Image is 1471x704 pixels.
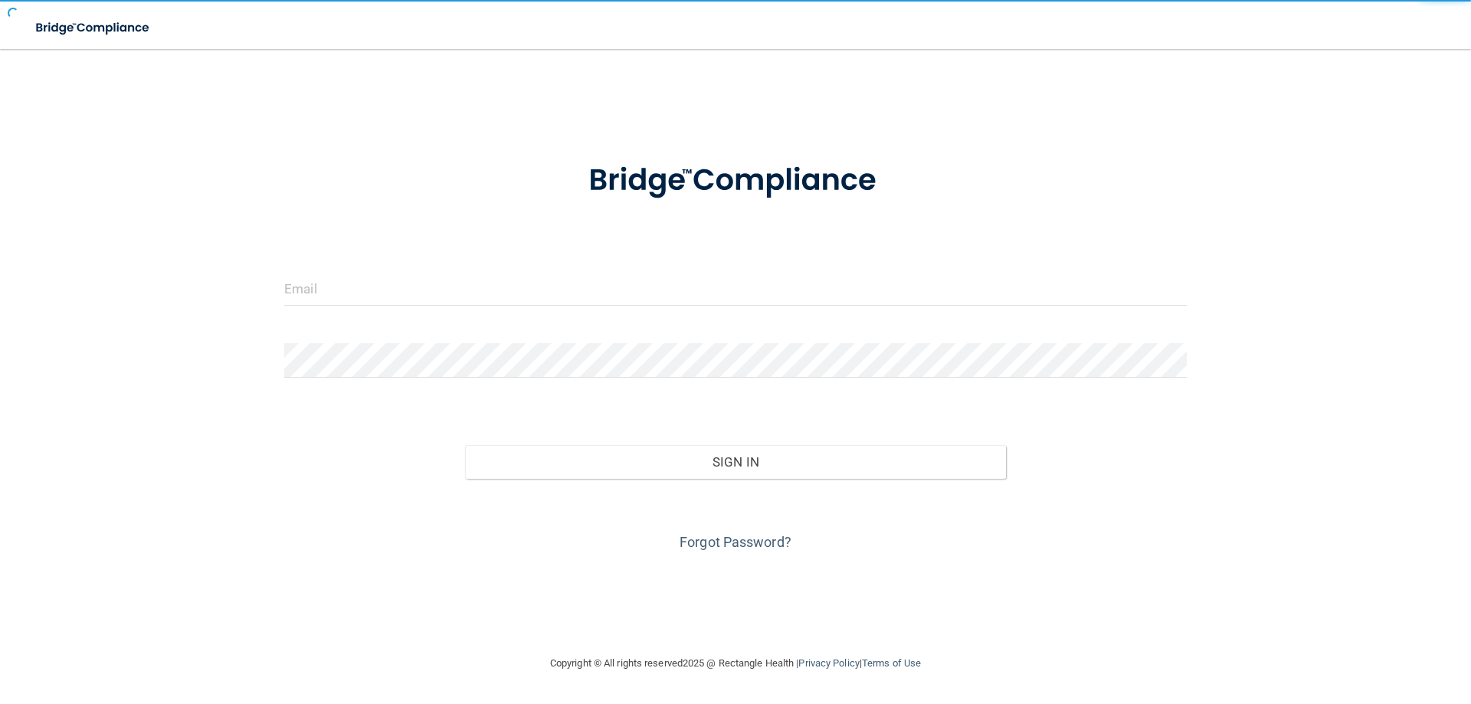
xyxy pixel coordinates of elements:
a: Privacy Policy [798,657,859,669]
input: Email [284,271,1187,306]
img: bridge_compliance_login_screen.278c3ca4.svg [23,12,164,44]
a: Forgot Password? [680,534,791,550]
div: Copyright © All rights reserved 2025 @ Rectangle Health | | [456,639,1015,688]
button: Sign In [465,445,1007,479]
a: Terms of Use [862,657,921,669]
img: bridge_compliance_login_screen.278c3ca4.svg [557,141,914,221]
